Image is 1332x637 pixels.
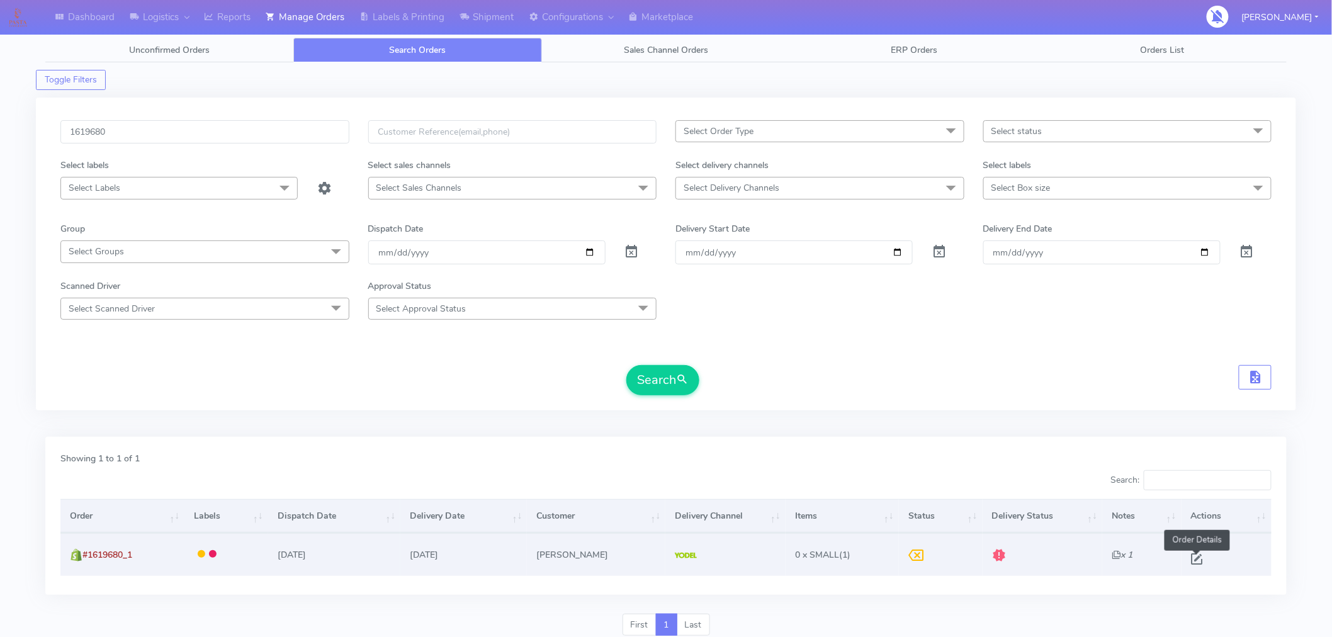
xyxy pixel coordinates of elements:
[268,533,400,575] td: [DATE]
[60,279,120,293] label: Scanned Driver
[991,125,1042,137] span: Select status
[268,499,400,533] th: Dispatch Date: activate to sort column ascending
[684,182,779,194] span: Select Delivery Channels
[675,222,750,235] label: Delivery Start Date
[45,38,1287,62] ul: Tabs
[983,499,1103,533] th: Delivery Status: activate to sort column ascending
[1233,4,1328,30] button: [PERSON_NAME]
[656,614,677,636] a: 1
[675,159,769,172] label: Select delivery channels
[129,44,210,56] span: Unconfirmed Orders
[69,245,124,257] span: Select Groups
[899,499,983,533] th: Status: activate to sort column ascending
[400,533,527,575] td: [DATE]
[60,222,85,235] label: Group
[60,499,184,533] th: Order: activate to sort column ascending
[376,303,466,315] span: Select Approval Status
[390,44,446,56] span: Search Orders
[684,125,753,137] span: Select Order Type
[376,182,462,194] span: Select Sales Channels
[368,279,432,293] label: Approval Status
[983,222,1053,235] label: Delivery End Date
[795,549,850,561] span: (1)
[400,499,527,533] th: Delivery Date: activate to sort column ascending
[60,159,109,172] label: Select labels
[368,159,451,172] label: Select sales channels
[60,452,140,465] label: Showing 1 to 1 of 1
[1110,470,1272,490] label: Search:
[786,499,899,533] th: Items: activate to sort column ascending
[983,159,1032,172] label: Select labels
[82,549,132,561] span: #1619680_1
[665,499,786,533] th: Delivery Channel: activate to sort column ascending
[527,499,665,533] th: Customer: activate to sort column ascending
[624,44,708,56] span: Sales Channel Orders
[36,70,106,90] button: Toggle Filters
[368,120,657,144] input: Customer Reference(email,phone)
[1112,549,1133,561] i: x 1
[70,549,82,561] img: shopify.png
[1182,499,1272,533] th: Actions: activate to sort column ascending
[891,44,937,56] span: ERP Orders
[626,365,699,395] button: Search
[1144,470,1272,490] input: Search:
[1102,499,1181,533] th: Notes: activate to sort column ascending
[1141,44,1185,56] span: Orders List
[368,222,424,235] label: Dispatch Date
[795,549,839,561] span: 0 x SMALL
[60,120,349,144] input: Order Id
[991,182,1051,194] span: Select Box size
[69,182,120,194] span: Select Labels
[69,303,155,315] span: Select Scanned Driver
[184,499,268,533] th: Labels: activate to sort column ascending
[675,553,697,559] img: Yodel
[527,533,665,575] td: [PERSON_NAME]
